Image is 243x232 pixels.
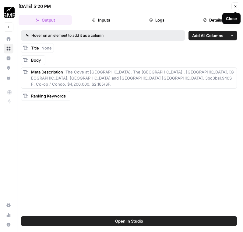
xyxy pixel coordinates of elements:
img: Growth Marketing Pro Logo [4,7,15,18]
a: Settings [4,200,13,210]
button: Details [186,15,239,25]
span: Meta Description [31,70,63,74]
span: None [41,46,52,50]
a: Home [4,34,13,44]
a: Usage [4,210,13,220]
a: Browse [4,44,13,53]
span: The Cove at [GEOGRAPHIC_DATA]. The [GEOGRAPHIC_DATA],. [GEOGRAPHIC_DATA], [GEOGRAPHIC_DATA], [GEO... [31,70,234,87]
button: Inputs [74,15,128,25]
button: Add All Columns [188,31,227,40]
span: Open In Studio [115,218,143,224]
span: Body [31,58,41,63]
div: Close [226,15,237,22]
button: Workspace: Growth Marketing Pro [4,5,13,20]
div: [DATE] 5:20 PM [19,3,51,9]
span: Add All Columns [192,32,223,39]
a: Opportunities [4,63,13,73]
button: Help + Support [4,220,13,230]
a: Your Data [4,73,13,83]
span: Ranking Keywords [31,94,66,98]
div: Hover on an element to add it as a column [26,33,142,38]
button: Output [19,15,72,25]
button: Logs [130,15,184,25]
span: Title [31,46,39,50]
button: Open In Studio [21,216,237,226]
a: Insights [4,53,13,63]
